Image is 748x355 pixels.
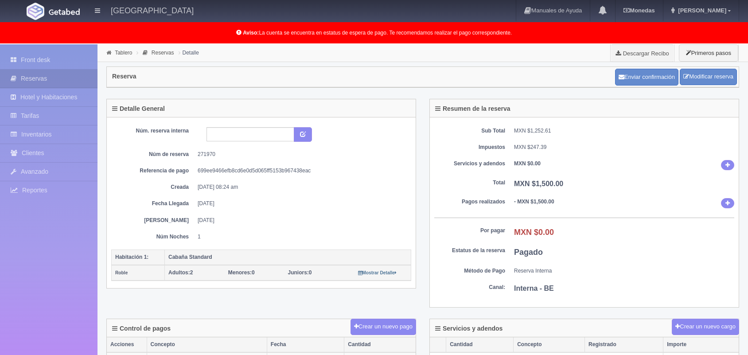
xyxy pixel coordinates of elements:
button: Enviar confirmación [615,69,678,86]
b: - MXN $1,500.00 [514,199,554,205]
dd: [DATE] [198,217,405,224]
dt: Núm. reserva interna [118,127,189,135]
b: Habitación 1: [115,254,148,260]
span: [PERSON_NAME] [676,7,726,14]
h4: Detalle General [112,105,165,112]
th: Concepto [514,337,585,352]
th: Acciones [107,337,147,352]
dd: 1 [198,233,405,241]
button: Crear un nuevo pago [351,319,416,335]
img: Getabed [49,8,80,15]
th: Cantidad [344,337,416,352]
h4: Resumen de la reserva [435,105,510,112]
span: 0 [228,269,255,276]
dt: [PERSON_NAME] [118,217,189,224]
strong: Menores: [228,269,252,276]
th: Importe [663,337,739,352]
a: Reservas [152,50,174,56]
dd: MXN $1,252.61 [514,127,734,135]
a: Descargar Recibo [611,44,674,62]
th: Fecha [267,337,344,352]
span: 0 [288,269,312,276]
b: MXN $0.00 [514,228,554,237]
b: Interna - BE [514,285,554,292]
dt: Referencia de pago [118,167,189,175]
b: Aviso: [243,30,259,36]
th: Registrado [585,337,663,352]
button: Crear un nuevo cargo [672,319,739,335]
th: Cantidad [446,337,514,352]
dt: Creada [118,183,189,191]
dt: Método de Pago [434,267,505,275]
li: Detalle [176,48,201,57]
small: Mostrar Detalle [358,270,397,275]
dt: Servicios y adendos [434,160,505,168]
th: Cabaña Standard [165,250,411,265]
dt: Canal: [434,284,505,291]
h4: Control de pagos [112,325,171,332]
dd: Reserva Interna [514,267,734,275]
dt: Estatus de la reserva [434,247,505,254]
dt: Núm Noches [118,233,189,241]
img: Getabed [27,3,44,20]
dd: 271970 [198,151,405,158]
dt: Impuestos [434,144,505,151]
dt: Pagos realizados [434,198,505,206]
button: Primeros pasos [679,44,738,62]
h4: Servicios y adendos [435,325,503,332]
dd: 699ee9466efb8cd6e0d5d065ff5153b967438eac [198,167,405,175]
th: Concepto [147,337,267,352]
b: Pagado [514,248,543,257]
span: 2 [168,269,193,276]
b: MXN $1,500.00 [514,180,563,187]
dt: Fecha Llegada [118,200,189,207]
a: Mostrar Detalle [358,269,397,276]
strong: Adultos: [168,269,190,276]
b: Monedas [623,7,654,14]
dd: [DATE] 08:24 am [198,183,405,191]
a: Tablero [115,50,132,56]
h4: Reserva [112,73,136,80]
b: MXN $0.00 [514,160,541,167]
a: Modificar reserva [680,69,737,85]
h4: [GEOGRAPHIC_DATA] [111,4,194,16]
dd: MXN $247.39 [514,144,734,151]
small: Roble [115,270,128,275]
dt: Núm de reserva [118,151,189,158]
dt: Sub Total [434,127,505,135]
dt: Por pagar [434,227,505,234]
dd: [DATE] [198,200,405,207]
dt: Total [434,179,505,187]
strong: Juniors: [288,269,309,276]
